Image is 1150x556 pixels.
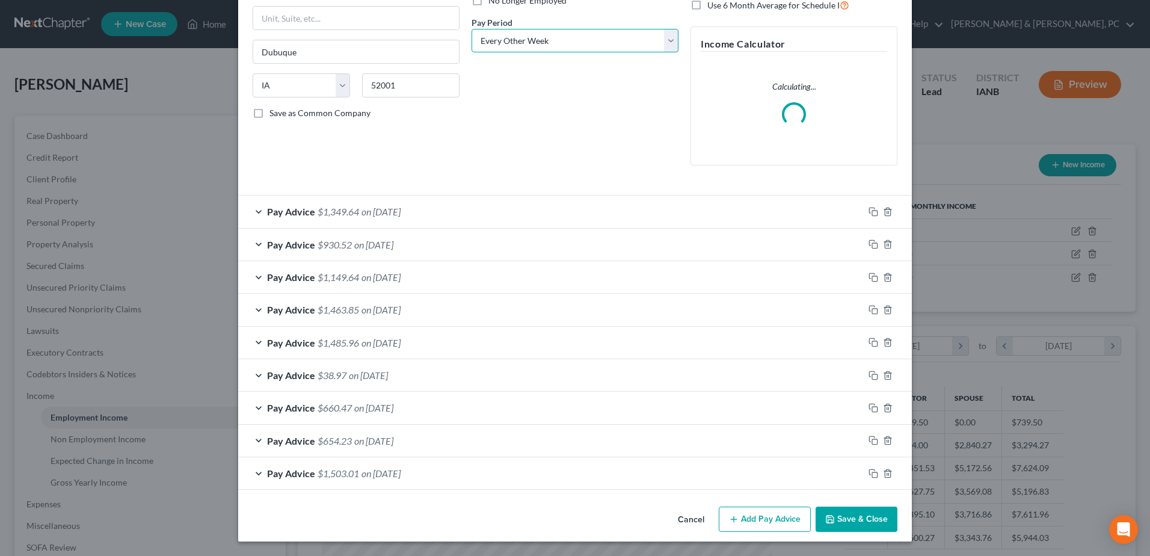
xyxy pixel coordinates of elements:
[349,369,388,381] span: on [DATE]
[267,435,315,446] span: Pay Advice
[472,17,512,28] span: Pay Period
[267,239,315,250] span: Pay Advice
[267,304,315,315] span: Pay Advice
[354,239,393,250] span: on [DATE]
[318,402,352,413] span: $660.47
[719,507,811,532] button: Add Pay Advice
[318,337,359,348] span: $1,485.96
[318,369,346,381] span: $38.97
[354,402,393,413] span: on [DATE]
[267,468,315,479] span: Pay Advice
[361,468,401,479] span: on [DATE]
[267,206,315,217] span: Pay Advice
[318,271,359,283] span: $1,149.64
[318,206,359,217] span: $1,349.64
[267,271,315,283] span: Pay Advice
[361,304,401,315] span: on [DATE]
[701,37,887,52] h5: Income Calculator
[267,369,315,381] span: Pay Advice
[816,507,897,532] button: Save & Close
[354,435,393,446] span: on [DATE]
[361,337,401,348] span: on [DATE]
[701,81,887,93] p: Calculating...
[253,40,459,63] input: Enter city...
[361,206,401,217] span: on [DATE]
[253,7,459,29] input: Unit, Suite, etc...
[318,239,352,250] span: $930.52
[267,402,315,413] span: Pay Advice
[267,337,315,348] span: Pay Advice
[362,73,460,97] input: Enter zip...
[318,468,359,479] span: $1,503.01
[1109,515,1138,544] div: Open Intercom Messenger
[269,108,371,118] span: Save as Common Company
[318,435,352,446] span: $654.23
[318,304,359,315] span: $1,463.85
[668,508,714,532] button: Cancel
[361,271,401,283] span: on [DATE]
